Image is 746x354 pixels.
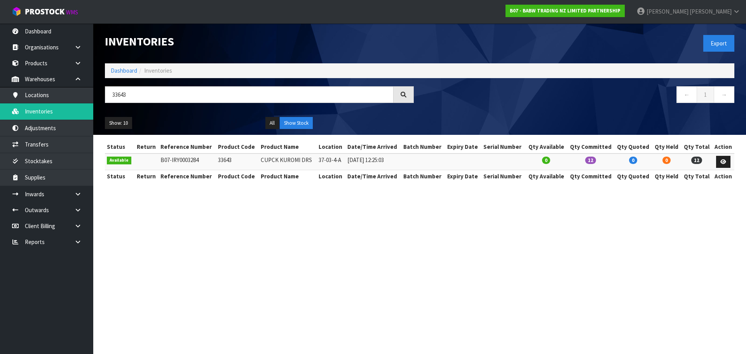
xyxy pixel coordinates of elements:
th: Qty Available [525,170,567,183]
th: Product Name [259,170,317,183]
strong: B07 - BABW TRADING NZ LIMITED PARTNERSHIP [510,7,621,14]
th: Action [712,141,734,153]
td: [DATE] 12:25:03 [345,153,401,170]
th: Product Name [259,141,317,153]
button: All [265,117,279,129]
th: Return [134,170,159,183]
td: CUPCK KUROMI DRS [259,153,317,170]
input: Search inventories [105,86,394,103]
span: ProStock [25,7,64,17]
span: [PERSON_NAME] [690,8,732,15]
th: Serial Number [481,170,525,183]
td: 37-03-4-A [317,153,345,170]
th: Qty Quoted [614,170,652,183]
h1: Inventories [105,35,414,48]
th: Batch Number [401,170,445,183]
small: WMS [66,9,78,16]
img: cube-alt.png [12,7,21,16]
td: 33643 [216,153,259,170]
span: [PERSON_NAME] [647,8,688,15]
th: Reference Number [159,170,216,183]
span: 0 [629,157,637,164]
th: Status [105,141,134,153]
th: Batch Number [401,141,445,153]
button: Show Stock [280,117,313,129]
th: Expiry Date [445,170,481,183]
th: Return [134,141,159,153]
th: Product Code [216,141,259,153]
th: Qty Committed [567,141,614,153]
a: Dashboard [111,67,137,74]
nav: Page navigation [425,86,734,105]
a: → [714,86,734,103]
span: 12 [691,157,702,164]
th: Serial Number [481,141,525,153]
th: Qty Available [525,141,567,153]
td: B07-IRY0003284 [159,153,216,170]
th: Expiry Date [445,141,481,153]
a: ← [676,86,697,103]
span: 0 [662,157,671,164]
button: Show: 10 [105,117,132,129]
th: Status [105,170,134,183]
span: Available [107,157,131,164]
span: Inventories [144,67,172,74]
th: Qty Held [652,141,681,153]
th: Location [317,141,345,153]
th: Qty Total [681,170,712,183]
th: Date/Time Arrived [345,141,401,153]
a: B07 - BABW TRADING NZ LIMITED PARTNERSHIP [505,5,625,17]
th: Location [317,170,345,183]
th: Qty Total [681,141,712,153]
th: Product Code [216,170,259,183]
span: 0 [542,157,550,164]
th: Action [712,170,734,183]
th: Qty Held [652,170,681,183]
button: Export [703,35,734,52]
th: Qty Committed [567,170,614,183]
a: 1 [697,86,714,103]
span: 12 [585,157,596,164]
th: Qty Quoted [614,141,652,153]
th: Date/Time Arrived [345,170,401,183]
th: Reference Number [159,141,216,153]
